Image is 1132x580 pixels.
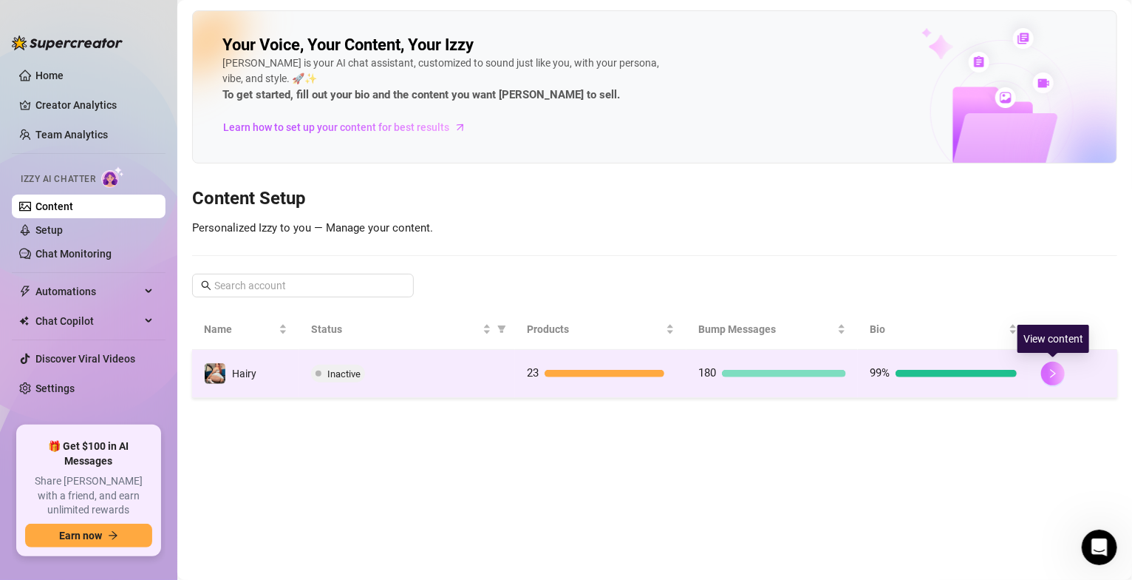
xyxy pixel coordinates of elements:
[192,187,1117,211] h3: Content Setup
[25,474,152,518] span: Share [PERSON_NAME] with a friend, and earn unlimited rewards
[24,411,231,455] div: Got it, thanks for confirming! Whenever you get a chance, please share a screenshot so we can che...
[527,366,539,380] span: 23
[35,382,75,394] a: Settings
[201,280,211,291] span: search
[1041,362,1065,385] button: right
[65,256,272,285] div: Let me try it again, and if I see it I will screenshot it
[453,120,468,135] span: arrow-right
[44,371,59,385] img: Profile image for Ella
[35,248,112,260] a: Chat Monitoring
[35,280,140,303] span: Automations
[12,295,284,368] div: Bellamy says…
[204,321,276,337] span: Name
[253,461,277,485] button: Send a message…
[698,366,716,380] span: 180
[12,164,284,184] div: [DATE]
[259,6,286,33] div: Close
[35,224,63,236] a: Setup
[494,318,509,340] span: filter
[72,18,184,33] p: The team can also help
[214,277,393,294] input: Search account
[299,309,515,350] th: Status
[101,166,124,188] img: AI Chatter
[64,371,252,385] div: joined the conversation
[72,7,168,18] h1: [PERSON_NAME]
[1048,368,1058,379] span: right
[35,129,108,141] a: Team Analytics
[887,12,1116,163] img: ai-chatter-content-library-cLFOSyPT.png
[35,70,64,81] a: Home
[231,6,259,34] button: Home
[527,321,663,337] span: Products
[12,402,284,496] div: Ella says…
[19,286,31,297] span: thunderbolt
[53,247,284,294] div: Let me try it again, and if I see it I will screenshot it
[59,530,102,542] span: Earn now
[870,321,1006,337] span: Bio
[25,439,152,468] span: 🎁 Get $100 in AI Messages
[327,368,361,380] span: Inactive
[12,62,242,152] div: Hey [PERSON_NAME], so you noticed the same fan receiving the same PPV with two different prices? ...
[25,524,152,547] button: Earn nowarrow-right
[24,71,231,144] div: Hey [PERSON_NAME], so you noticed the same fan receiving the same PPV with two different prices? ...
[12,247,284,295] div: Bellamy says…
[13,436,283,461] textarea: Message…
[232,368,256,380] span: Hairy
[311,321,480,337] span: Status
[205,363,225,384] img: Hairy
[70,467,82,479] button: Upload attachment
[222,55,666,104] div: [PERSON_NAME] is your AI chat assistant, customized to sound just like you, with your persona, vi...
[192,221,433,235] span: Personalized Izzy to you — Manage your content.
[222,115,477,139] a: Learn how to set up your content for best results
[47,467,58,479] button: Gif picker
[10,6,38,34] button: go back
[42,8,66,32] img: Profile image for Ella
[21,172,95,186] span: Izzy AI Chatter
[64,373,146,383] b: [PERSON_NAME]
[515,309,686,350] th: Products
[12,62,284,164] div: Giselle says…
[53,295,284,357] div: but yes, it will send the same fan different PPV prices for the same content
[12,36,123,50] img: logo-BBDzfeDw.svg
[12,184,284,247] div: Bellamy says…
[12,402,242,464] div: Got it, thanks for confirming! Whenever you get a chance, please share a screenshot so we can che...
[35,309,140,333] span: Chat Copilot
[19,316,29,326] img: Chat Copilot
[35,93,154,117] a: Creator Analytics
[12,28,284,62] div: Giselle says…
[686,309,858,350] th: Bump Messages
[698,321,834,337] span: Bump Messages
[192,309,299,350] th: Name
[53,184,284,246] div: Yes, I will have to send another one out because when I noticed it I unsent it right away
[497,325,506,334] span: filter
[223,119,449,135] span: Learn how to set up your content for best results
[870,366,890,380] span: 99%
[1017,325,1089,353] div: View content
[12,368,284,402] div: Ella says…
[35,200,73,212] a: Content
[1082,530,1117,565] iframe: Intercom live chat
[65,193,272,237] div: Yes, I will have to send another one out because when I noticed it I unsent it right away
[35,353,135,365] a: Discover Viral Videos
[222,35,474,55] h2: Your Voice, Your Content, Your Izzy
[858,309,1029,350] th: Bio
[23,467,35,479] button: Emoji picker
[222,88,620,101] strong: To get started, fill out your bio and the content you want [PERSON_NAME] to sell.
[94,467,106,479] button: Start recording
[108,530,118,541] span: arrow-right
[65,304,272,348] div: but yes, it will send the same fan different PPV prices for the same content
